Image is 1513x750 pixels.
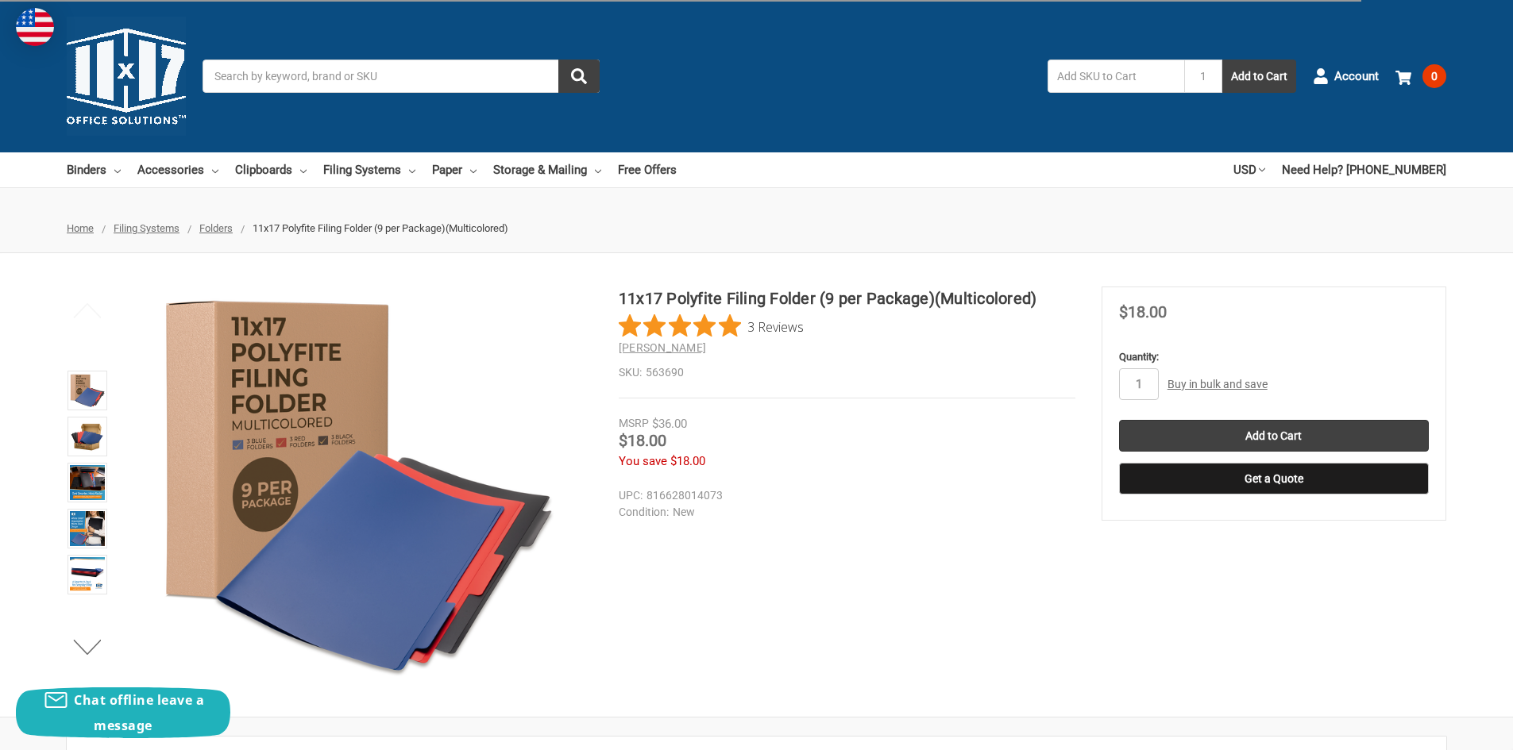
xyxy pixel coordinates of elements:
input: Add to Cart [1119,420,1429,452]
button: Rated 5 out of 5 stars from 3 reviews. Jump to reviews. [619,314,804,338]
a: Folders [199,222,233,234]
img: 11x17 Polyfite Filing Folder (9 per Package) (Red, Blue, & Black) [70,373,105,408]
button: Chat offline leave a message [16,687,230,738]
img: duty and tax information for United States [16,8,54,46]
img: 11”x17” Polyfite Filing Folders (563690) Multi-colored Pack [70,465,105,500]
img: 11x17 Polyfite Filing Folder (9 per Package)(Multicolored) [70,557,105,592]
a: [PERSON_NAME] [619,341,706,354]
span: 0 [1422,64,1446,88]
img: 11x17.com [67,17,186,136]
dd: 563690 [619,364,1075,381]
dt: UPC: [619,487,643,504]
a: 0 [1395,56,1446,97]
dt: Condition: [619,504,669,521]
a: Paper [432,152,477,187]
a: Accessories [137,152,218,187]
span: $18.00 [1119,302,1167,321]
dd: 816628014073 [619,487,1068,504]
span: $18.00 [670,454,705,468]
span: Chat offline leave a message [74,691,204,734]
a: Filing Systems [323,152,415,187]
input: Search by keyword, brand or SKU [203,60,600,93]
button: Previous [64,294,112,326]
a: Buy in bulk and save [1168,378,1268,390]
a: Home [67,222,94,234]
img: 11x17 Polyfite Filing Folder (9 per Package)(Multicolored) [70,419,105,454]
span: 3 Reviews [747,314,804,338]
button: Get a Quote [1119,463,1429,494]
a: Filing Systems [114,222,179,234]
button: Add to Cart [1222,60,1296,93]
img: 11x17 Polyfite Filing Folder (9 per Package) (Red, Blue, & Black) [158,287,555,683]
label: Quantity: [1119,349,1429,365]
span: $18.00 [619,431,666,450]
a: USD [1233,152,1265,187]
dd: New [619,504,1068,521]
h1: 11x17 Polyfite Filing Folder (9 per Package)(Multicolored) [619,287,1075,310]
a: Account [1313,56,1379,97]
img: 11x17 Polyfite Filing Folder (9 per Package)(Multicolored) [70,511,105,546]
span: $36.00 [652,417,687,431]
a: Free Offers [618,152,677,187]
span: Account [1334,67,1379,86]
a: Storage & Mailing [493,152,601,187]
a: Need Help? [PHONE_NUMBER] [1282,152,1446,187]
span: You save [619,454,667,468]
button: Next [64,631,112,663]
dt: SKU: [619,364,642,381]
a: Binders [67,152,121,187]
a: Clipboards [235,152,307,187]
input: Add SKU to Cart [1048,60,1184,93]
div: MSRP [619,415,649,432]
span: 11x17 Polyfite Filing Folder (9 per Package)(Multicolored) [253,222,508,234]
